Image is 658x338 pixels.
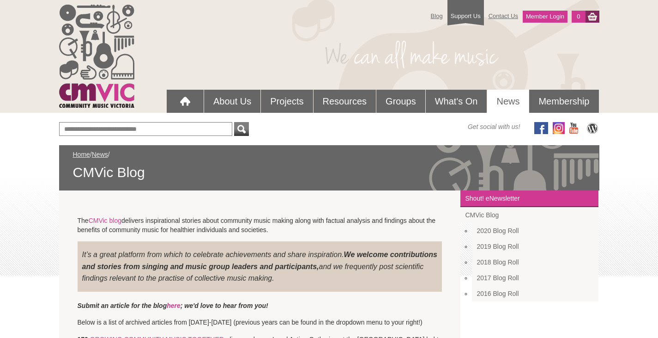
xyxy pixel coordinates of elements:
a: Resources [314,90,376,113]
a: CMVic blog [89,217,121,224]
img: CMVic Blog [586,122,599,134]
a: 2017 Blog Roll [472,270,598,286]
a: CMVic Blog [460,207,598,223]
a: 2020 Blog Roll [472,223,598,239]
img: icon-instagram.png [553,122,565,134]
a: Member Login [523,11,567,23]
a: 2018 Blog Roll [472,254,598,270]
img: cmvic_logo.png [59,5,134,108]
a: What's On [426,90,487,113]
a: 2016 Blog Roll [472,286,598,301]
strong: We welcome contributions and stories from singing and music group leaders and participants, [82,251,438,270]
a: 2019 Blog Roll [472,239,598,254]
a: Blog [426,8,447,24]
a: Groups [376,90,425,113]
a: News [92,151,108,158]
span: Get social with us! [468,122,520,131]
a: Membership [529,90,598,113]
a: here [167,302,181,309]
a: About Us [204,90,260,113]
a: Projects [261,90,313,113]
a: News [487,90,529,113]
span: Below is a list of archived articles from [DATE]-[DATE] (previous years can be found in the dropd... [78,319,423,326]
div: / / [73,150,586,181]
strong: Submit an article for the blog ; we'd love to hear from you! [78,302,268,309]
a: Contact Us [484,8,523,24]
a: 0 [572,11,585,23]
span: It’s a great platform from which to celebrate achievements and share inspiration. and we frequent... [82,251,438,282]
a: Home [73,151,90,158]
p: The delivers inspirational stories about community music making along with factual analysis and f... [78,216,442,234]
span: CMVic Blog [73,164,586,181]
a: Shout! eNewsletter [460,191,598,207]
